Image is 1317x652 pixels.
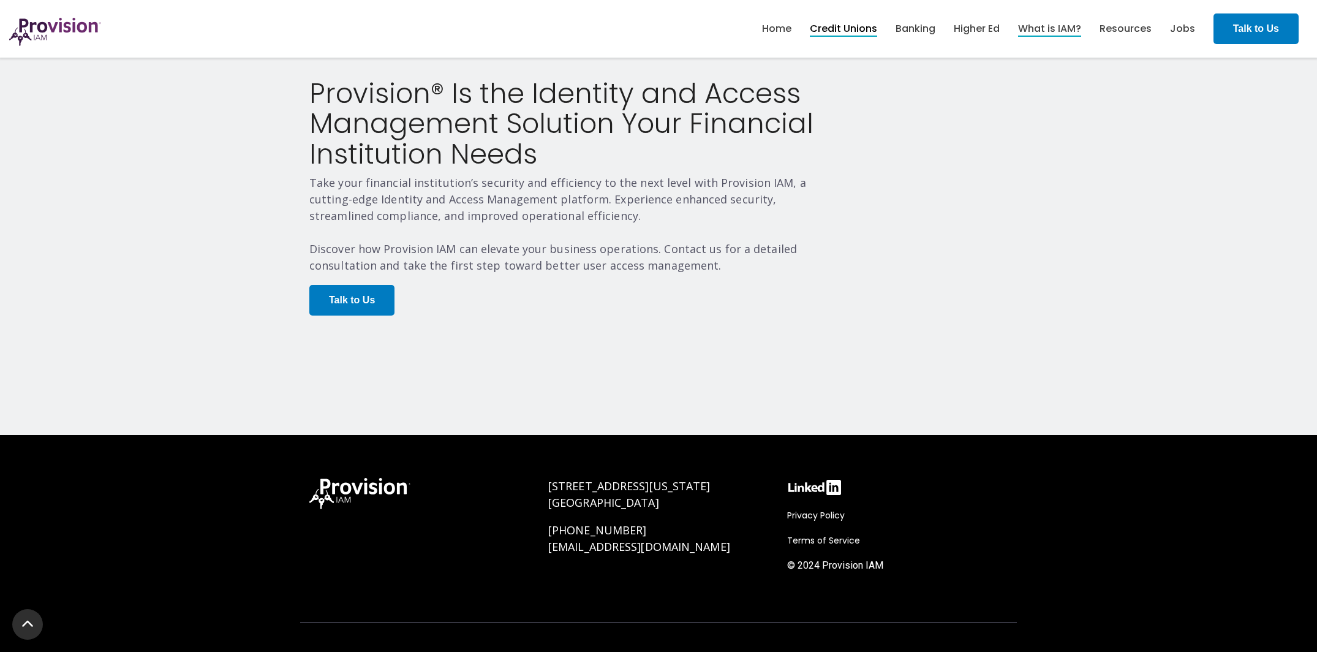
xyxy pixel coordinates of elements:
p: Take your financial institution’s security and efficiency to the next level with Provision IAM, a... [309,175,829,274]
span: Privacy Policy [787,509,845,521]
span: [STREET_ADDRESS][US_STATE] [548,479,711,493]
a: Credit Unions [810,18,877,39]
strong: Talk to Us [329,295,375,305]
a: [STREET_ADDRESS][US_STATE][GEOGRAPHIC_DATA] [548,479,711,510]
a: Home [762,18,791,39]
img: linkedin [787,478,842,497]
span: [GEOGRAPHIC_DATA] [548,495,659,510]
a: What is IAM? [1018,18,1081,39]
a: [EMAIL_ADDRESS][DOMAIN_NAME] [548,539,730,554]
a: Jobs [1170,18,1195,39]
span: © 2024 Provision IAM [787,559,883,571]
h2: Provision® Is the Identity and Access Management Solution Your Financial Institution Needs [309,78,829,170]
a: Resources [1100,18,1152,39]
a: Talk to Us [1213,13,1299,44]
a: Banking [896,18,935,39]
a: Terms of Service [787,533,866,548]
a: Higher Ed [954,18,1000,39]
nav: menu [753,9,1204,48]
a: Talk to Us [309,285,394,316]
img: ProvisionIAM-Logo-Purple [9,18,101,46]
span: Terms of Service [787,534,860,547]
strong: Talk to Us [1233,23,1279,34]
a: [PHONE_NUMBER] [548,523,646,537]
img: ProvisionIAM-Logo-White@3x [309,478,410,509]
div: Navigation Menu [787,508,1008,579]
a: Privacy Policy [787,508,851,523]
